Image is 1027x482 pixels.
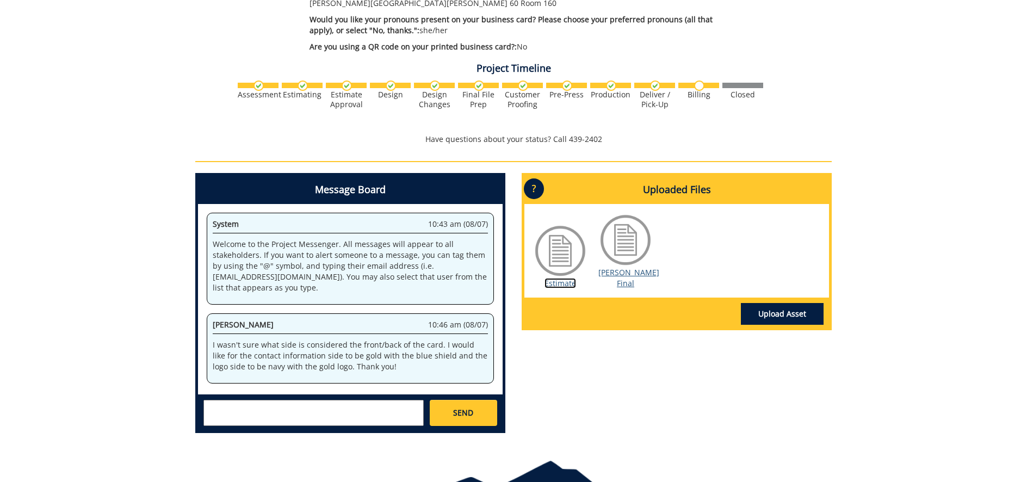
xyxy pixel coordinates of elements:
div: Closed [722,90,763,100]
div: Final File Prep [458,90,499,109]
div: Estimate Approval [326,90,367,109]
div: Production [590,90,631,100]
img: checkmark [386,81,396,91]
span: 10:43 am (08/07) [428,219,488,230]
textarea: messageToSend [203,400,424,426]
img: checkmark [518,81,528,91]
span: System [213,219,239,229]
a: Upload Asset [741,303,824,325]
div: Deliver / Pick-Up [634,90,675,109]
div: Design [370,90,411,100]
p: No [310,41,735,52]
img: checkmark [606,81,616,91]
div: Customer Proofing [502,90,543,109]
h4: Uploaded Files [524,176,829,204]
div: Billing [678,90,719,100]
img: checkmark [298,81,308,91]
div: Design Changes [414,90,455,109]
img: checkmark [430,81,440,91]
p: she/her [310,14,735,36]
p: Welcome to the Project Messenger. All messages will appear to all stakeholders. If you want to al... [213,239,488,293]
a: Estimate [545,278,576,288]
img: checkmark [562,81,572,91]
h4: Message Board [198,176,503,204]
a: SEND [430,400,497,426]
img: checkmark [650,81,660,91]
p: Have questions about your status? Call 439-2402 [195,134,832,145]
p: ? [524,178,544,199]
a: [PERSON_NAME] Final [598,267,659,288]
h4: Project Timeline [195,63,832,74]
span: [PERSON_NAME] [213,319,274,330]
img: checkmark [474,81,484,91]
img: no [694,81,704,91]
span: SEND [453,407,473,418]
span: Are you using a QR code on your printed business card?: [310,41,517,52]
span: Would you like your pronouns present on your business card? Please choose your preferred pronouns... [310,14,713,35]
p: I wasn't sure what side is considered the front/back of the card. I would like for the contact in... [213,339,488,372]
div: Pre-Press [546,90,587,100]
div: Estimating [282,90,323,100]
span: 10:46 am (08/07) [428,319,488,330]
img: checkmark [253,81,264,91]
div: Assessment [238,90,279,100]
img: checkmark [342,81,352,91]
